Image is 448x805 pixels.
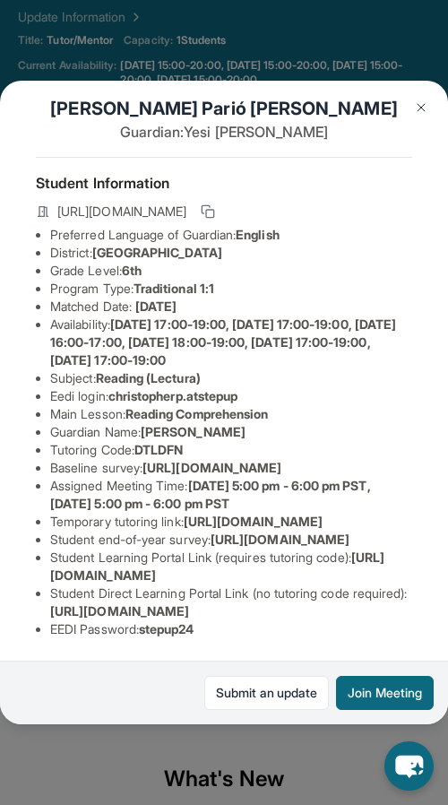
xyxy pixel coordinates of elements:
span: Reading (Lectura) [96,370,201,385]
li: Main Lesson : [50,405,412,423]
span: [URL][DOMAIN_NAME] [50,603,189,619]
li: Baseline survey : [50,459,412,477]
span: christopherp.atstepup [108,388,237,403]
li: Eedi login : [50,387,412,405]
h1: [PERSON_NAME] Parió [PERSON_NAME] [36,96,412,121]
li: Guardian Name : [50,423,412,441]
span: stepup24 [139,621,194,636]
li: Assigned Meeting Time : [50,477,412,513]
span: [DATE] 17:00-19:00, [DATE] 17:00-19:00, [DATE] 16:00-17:00, [DATE] 18:00-19:00, [DATE] 17:00-19:0... [50,316,396,368]
h4: Student Information [36,172,412,194]
span: 6th [122,263,142,278]
li: Availability: [50,316,412,369]
li: EEDI Password : [50,620,412,638]
span: English [236,227,280,242]
button: Join Meeting [336,676,434,710]
p: Guardian: Yesi [PERSON_NAME] [36,121,412,143]
button: Copy link [197,201,219,222]
span: [PERSON_NAME] [141,424,246,439]
span: [DATE] 5:00 pm - 6:00 pm PST, [DATE] 5:00 pm - 6:00 pm PST [50,478,371,511]
span: [DATE] [135,299,177,314]
span: Reading Comprehension [125,406,268,421]
span: [GEOGRAPHIC_DATA] [92,245,222,260]
span: [URL][DOMAIN_NAME] [57,203,186,221]
li: Subject : [50,369,412,387]
button: chat-button [384,741,434,791]
li: District: [50,244,412,262]
span: [URL][DOMAIN_NAME] [142,460,281,475]
li: Matched Date: [50,298,412,316]
li: Preferred Language of Guardian: [50,226,412,244]
li: Temporary tutoring link : [50,513,412,531]
span: DTLDFN [134,442,183,457]
li: Tutoring Code : [50,441,412,459]
li: Grade Level: [50,262,412,280]
span: Traditional 1:1 [134,281,214,296]
span: [URL][DOMAIN_NAME] [184,514,323,529]
li: Student end-of-year survey : [50,531,412,549]
li: Student Direct Learning Portal Link (no tutoring code required) : [50,584,412,620]
li: Student Learning Portal Link (requires tutoring code) : [50,549,412,584]
img: Close Icon [414,100,428,115]
span: [URL][DOMAIN_NAME] [211,532,349,547]
li: Program Type: [50,280,412,298]
a: Submit an update [204,676,329,710]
